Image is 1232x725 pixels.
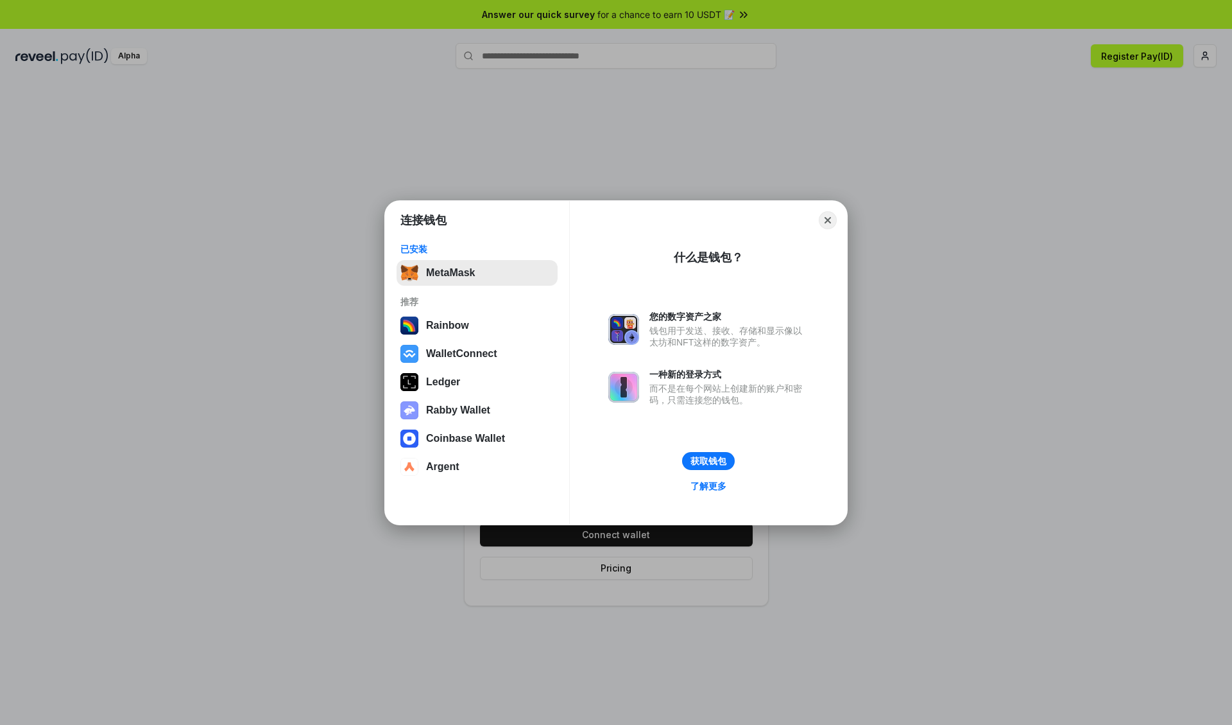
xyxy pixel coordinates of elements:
[397,454,558,480] button: Argent
[649,325,809,348] div: 钱包用于发送、接收、存储和显示像以太坊和NFT这样的数字资产。
[400,345,418,363] img: svg+xml,%3Csvg%20width%3D%2228%22%20height%3D%2228%22%20viewBox%3D%220%200%2028%2028%22%20fill%3D...
[426,461,459,473] div: Argent
[400,243,554,255] div: 已安装
[400,317,418,335] img: svg+xml,%3Csvg%20width%3D%22120%22%20height%3D%22120%22%20viewBox%3D%220%200%20120%20120%22%20fil...
[426,320,469,331] div: Rainbow
[400,213,447,228] h1: 连接钱包
[426,348,497,360] div: WalletConnect
[400,430,418,448] img: svg+xml,%3Csvg%20width%3D%2228%22%20height%3D%2228%22%20viewBox%3D%220%200%2028%2028%22%20fill%3D...
[426,433,505,444] div: Coinbase Wallet
[400,264,418,282] img: svg+xml,%3Csvg%20fill%3D%22none%22%20height%3D%2233%22%20viewBox%3D%220%200%2035%2033%22%20width%...
[400,373,418,391] img: svg+xml,%3Csvg%20xmlns%3D%22http%3A%2F%2Fwww.w3.org%2F2000%2Fsvg%22%20width%3D%2228%22%20height%3...
[397,369,558,395] button: Ledger
[400,458,418,476] img: svg+xml,%3Csvg%20width%3D%2228%22%20height%3D%2228%22%20viewBox%3D%220%200%2028%2028%22%20fill%3D...
[400,296,554,308] div: 推荐
[397,397,558,423] button: Rabby Wallet
[608,314,639,345] img: svg+xml,%3Csvg%20xmlns%3D%22http%3A%2F%2Fwww.w3.org%2F2000%2Fsvg%22%20fill%3D%22none%22%20viewBox...
[400,401,418,419] img: svg+xml,%3Csvg%20xmlns%3D%22http%3A%2F%2Fwww.w3.org%2F2000%2Fsvg%22%20fill%3D%22none%22%20viewBox...
[426,376,460,388] div: Ledger
[819,211,837,229] button: Close
[397,426,558,451] button: Coinbase Wallet
[426,267,475,279] div: MetaMask
[690,480,726,492] div: 了解更多
[426,405,490,416] div: Rabby Wallet
[683,478,734,494] a: 了解更多
[397,260,558,286] button: MetaMask
[649,311,809,322] div: 您的数字资产之家
[674,250,743,265] div: 什么是钱包？
[397,341,558,367] button: WalletConnect
[682,452,735,470] button: 获取钱包
[397,313,558,338] button: Rainbow
[649,369,809,380] div: 一种新的登录方式
[649,383,809,406] div: 而不是在每个网站上创建新的账户和密码，只需连接您的钱包。
[690,455,726,467] div: 获取钱包
[608,372,639,403] img: svg+xml,%3Csvg%20xmlns%3D%22http%3A%2F%2Fwww.w3.org%2F2000%2Fsvg%22%20fill%3D%22none%22%20viewBox...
